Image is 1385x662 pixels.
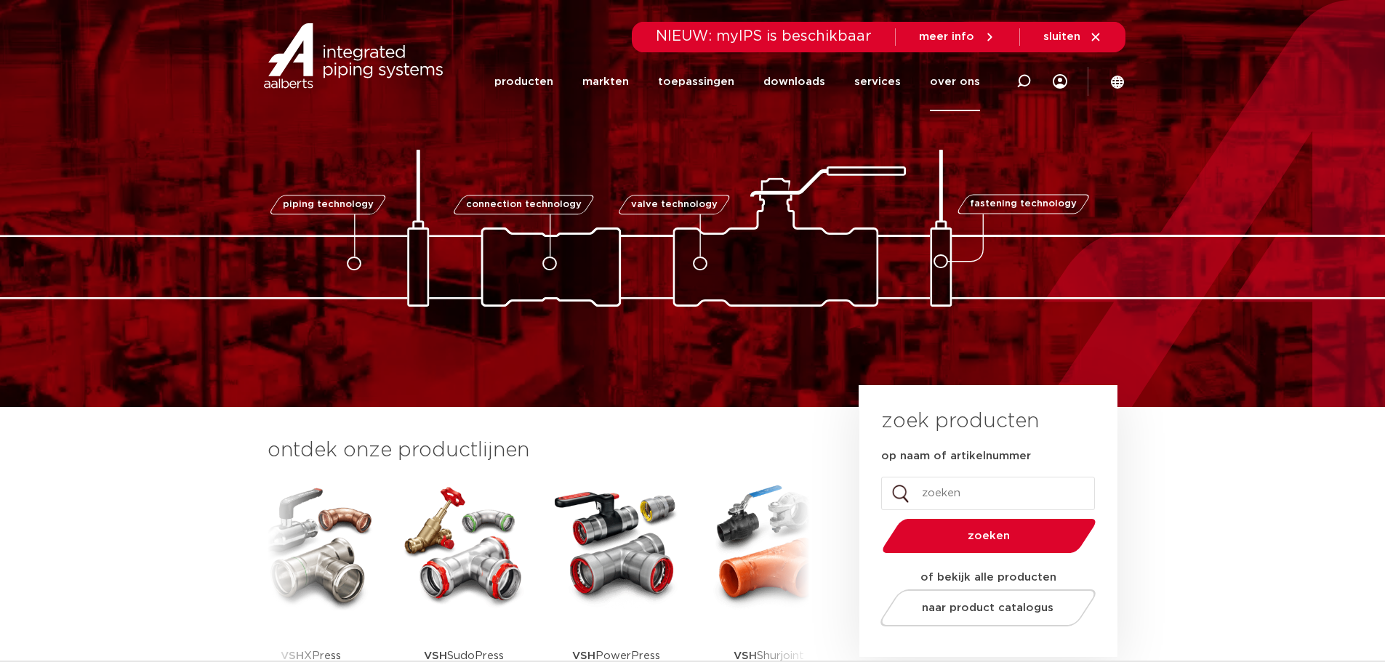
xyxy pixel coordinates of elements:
[424,650,447,661] strong: VSH
[763,52,825,111] a: downloads
[268,436,810,465] h3: ontdek onze productlijnen
[582,52,629,111] a: markten
[876,517,1101,554] button: zoeken
[919,31,974,42] span: meer info
[854,52,901,111] a: services
[1053,52,1067,111] div: my IPS
[881,449,1031,464] label: op naam of artikelnummer
[656,29,872,44] span: NIEUW: myIPS is beschikbaar
[930,52,980,111] a: over ons
[881,477,1095,510] input: zoeken
[572,650,595,661] strong: VSH
[283,200,374,209] span: piping technology
[920,530,1059,541] span: zoeken
[494,52,980,111] nav: Menu
[881,407,1039,436] h3: zoek producten
[1043,31,1080,42] span: sluiten
[876,589,1099,626] a: naar product catalogus
[920,572,1056,583] strong: of bekijk alle producten
[465,200,581,209] span: connection technology
[1043,31,1102,44] a: sluiten
[494,52,553,111] a: producten
[281,650,304,661] strong: VSH
[922,602,1053,613] span: naar product catalogus
[919,31,996,44] a: meer info
[734,650,757,661] strong: VSH
[970,200,1077,209] span: fastening technology
[658,52,734,111] a: toepassingen
[631,200,718,209] span: valve technology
